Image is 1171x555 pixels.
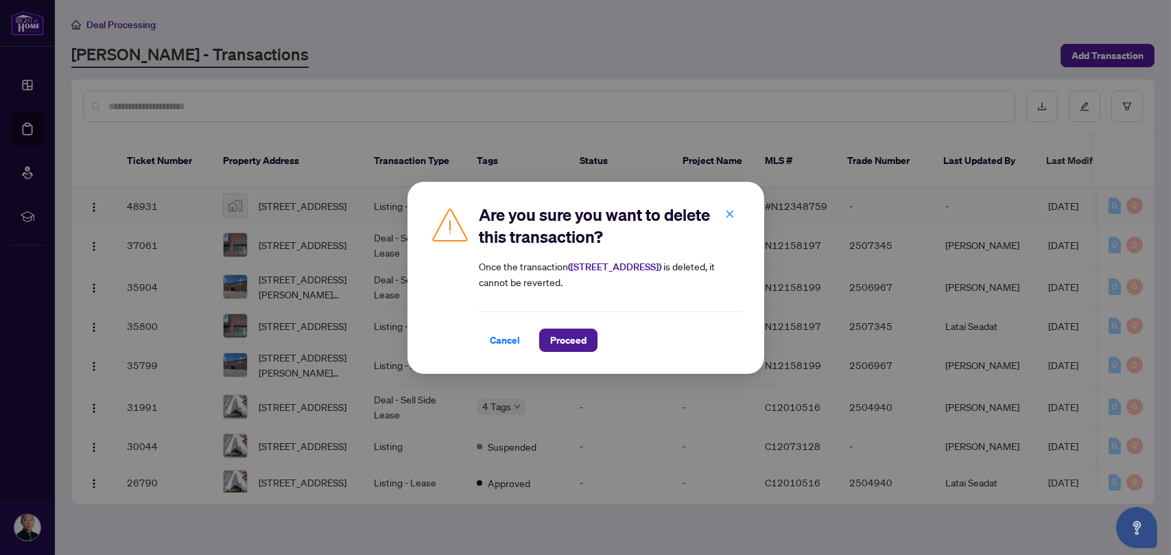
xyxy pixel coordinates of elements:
[479,259,742,290] article: Once the transaction is deleted, it cannot be reverted.
[550,329,587,351] span: Proceed
[479,329,531,352] button: Cancel
[490,329,520,351] span: Cancel
[539,329,598,352] button: Proceed
[1116,507,1157,548] button: Open asap
[568,261,661,273] strong: ( [STREET_ADDRESS] )
[479,204,742,248] h2: Are you sure you want to delete this transaction?
[725,209,735,218] span: close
